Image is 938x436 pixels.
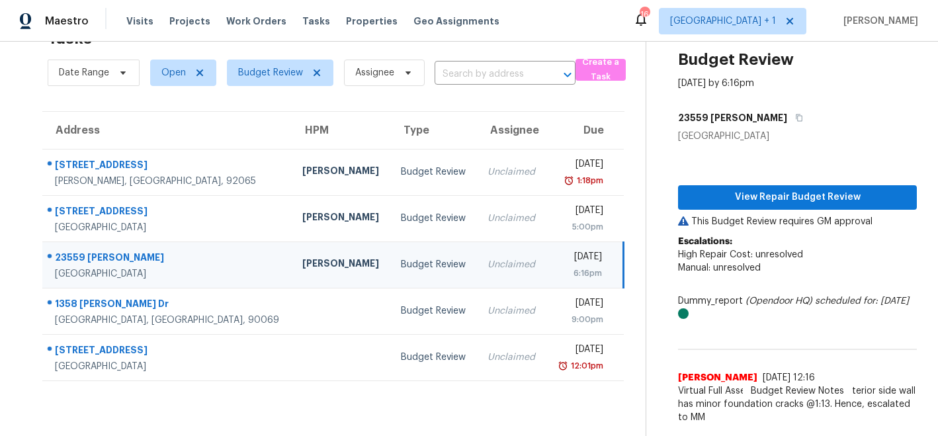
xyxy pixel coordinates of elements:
span: Budget Review [238,66,303,79]
div: [DATE] [557,250,602,267]
div: [GEOGRAPHIC_DATA] [55,360,281,373]
span: Budget Review Notes [743,384,852,398]
div: Budget Review [401,351,466,364]
button: View Repair Budget Review [678,185,917,210]
span: [GEOGRAPHIC_DATA] + 1 [670,15,776,28]
span: Geo Assignments [413,15,499,28]
div: [DATE] by 6:16pm [678,77,754,90]
button: Copy Address [787,106,805,130]
div: Budget Review [401,258,466,271]
div: Unclaimed [488,165,536,179]
div: [DATE] [557,343,603,359]
div: [DATE] [557,204,603,220]
th: Address [42,112,292,149]
div: [PERSON_NAME] [302,257,380,273]
span: Create a Task [582,55,620,85]
h2: Tasks [48,32,92,45]
span: View Repair Budget Review [689,189,906,206]
div: Budget Review [401,212,466,225]
span: [PERSON_NAME] [678,371,757,384]
span: Virtual Full Assessment is completed. Exterior side wall has minor foundation cracks @1:13. Hence... [678,384,917,424]
div: [PERSON_NAME], [GEOGRAPHIC_DATA], 92065 [55,175,281,188]
div: Budget Review [401,304,466,318]
div: [STREET_ADDRESS] [55,158,281,175]
button: Open [558,65,577,84]
div: [DATE] [557,157,603,174]
div: 16 [640,8,649,21]
div: 12:01pm [568,359,603,372]
div: [GEOGRAPHIC_DATA] [55,221,281,234]
h2: Budget Review [678,53,794,66]
span: [DATE] 12:16 [763,373,815,382]
div: Unclaimed [488,304,536,318]
div: 1358 [PERSON_NAME] Dr [55,297,281,314]
span: Date Range [59,66,109,79]
div: [PERSON_NAME] [302,164,380,181]
input: Search by address [435,64,538,85]
div: [GEOGRAPHIC_DATA] [678,130,917,143]
button: Create a Task [576,59,626,81]
img: Overdue Alarm Icon [558,359,568,372]
div: 23559 [PERSON_NAME] [55,251,281,267]
span: High Repair Cost: unresolved [678,250,803,259]
div: Dummy_report [678,294,917,321]
span: Work Orders [226,15,286,28]
div: [STREET_ADDRESS] [55,204,281,221]
div: 6:16pm [557,267,602,280]
div: [GEOGRAPHIC_DATA], [GEOGRAPHIC_DATA], 90069 [55,314,281,327]
div: [GEOGRAPHIC_DATA] [55,267,281,281]
div: 9:00pm [557,313,603,326]
h5: 23559 [PERSON_NAME] [678,111,787,124]
div: [DATE] [557,296,603,313]
th: Due [546,112,624,149]
p: This Budget Review requires GM approval [678,215,917,228]
span: Assignee [355,66,394,79]
span: Tasks [302,17,330,26]
span: Properties [346,15,398,28]
div: Unclaimed [488,212,536,225]
div: 5:00pm [557,220,603,234]
span: Manual: unresolved [678,263,761,273]
span: Visits [126,15,153,28]
th: Type [390,112,477,149]
img: Overdue Alarm Icon [564,174,574,187]
div: Unclaimed [488,258,536,271]
span: [PERSON_NAME] [838,15,918,28]
div: Unclaimed [488,351,536,364]
div: 1:18pm [574,174,603,187]
span: Open [161,66,186,79]
span: Projects [169,15,210,28]
div: [STREET_ADDRESS] [55,343,281,360]
i: scheduled for: [DATE] [815,296,909,306]
i: (Opendoor HQ) [746,296,812,306]
div: Budget Review [401,165,466,179]
b: Escalations: [678,237,732,246]
span: Maestro [45,15,89,28]
th: HPM [292,112,390,149]
div: [PERSON_NAME] [302,210,380,227]
th: Assignee [477,112,546,149]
